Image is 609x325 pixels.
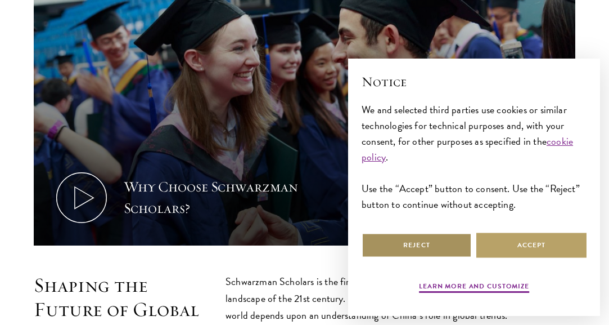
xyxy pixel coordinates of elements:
h2: Notice [362,72,587,91]
div: Why Choose Schwarzman Scholars? [124,176,332,219]
p: Schwarzman Scholars is the first scholarship created to respond to the geopolitical landscape of ... [225,273,575,324]
button: Accept [476,233,587,258]
button: Reject [362,233,472,258]
div: We and selected third parties use cookies or similar technologies for technical purposes and, wit... [362,102,587,213]
a: cookie policy [362,133,573,164]
button: Learn more and customize [419,281,529,295]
